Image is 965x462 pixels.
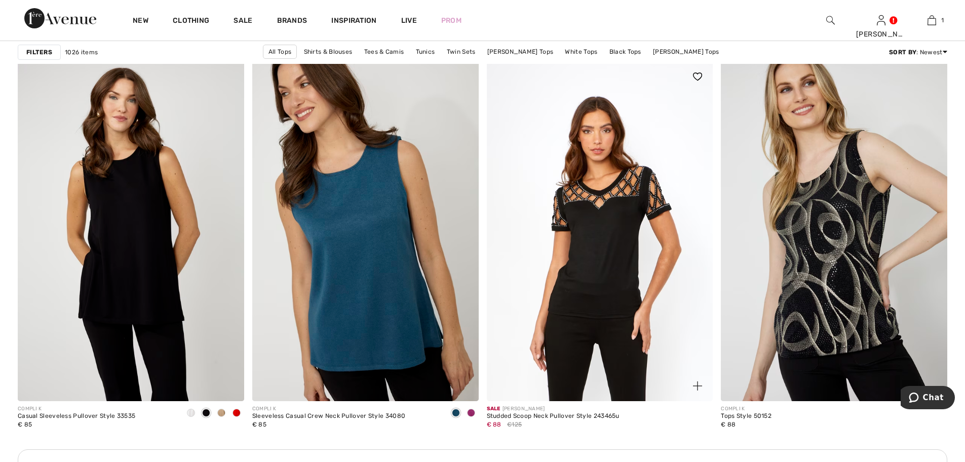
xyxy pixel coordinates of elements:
[464,405,479,422] div: Fuschia
[252,413,405,420] div: Sleeveless Casual Crew Neck Pullover Style 34080
[487,413,620,420] div: Studded Scoop Neck Pullover Style 243465u
[229,405,244,422] div: Lipstick
[487,421,501,428] span: € 88
[18,421,32,428] span: € 85
[907,14,956,26] a: 1
[507,420,522,429] span: €125
[173,16,209,27] a: Clothing
[18,61,244,401] img: Casual Sleeveless Pullover Style 33535. White
[941,16,944,25] span: 1
[901,386,955,411] iframe: Opens a widget where you can chat to one of our agents
[234,16,252,27] a: Sale
[18,405,135,413] div: COMPLI K
[65,48,98,57] span: 1026 items
[826,14,835,26] img: search the website
[877,14,885,26] img: My Info
[560,45,602,58] a: White Tops
[487,406,500,412] span: Sale
[487,61,713,401] a: Studded Scoop Neck Pullover Style 243465u. Black
[359,45,409,58] a: Tees & Camis
[482,45,558,58] a: [PERSON_NAME] Tops
[299,45,358,58] a: Shirts & Blouses
[487,405,620,413] div: [PERSON_NAME]
[442,45,481,58] a: Twin Sets
[252,61,479,401] img: Sleeveless Casual Crew Neck Pullover Style 34080. Peacock
[877,15,885,25] a: Sign In
[856,29,906,40] div: [PERSON_NAME]
[721,405,771,413] div: COMPLI K
[693,73,702,81] img: heart_black_full.svg
[721,61,947,401] img: Compli K Tops Style 50152. As sample
[24,8,96,28] img: 1ère Avenue
[214,405,229,422] div: Champagne
[604,45,646,58] a: Black Tops
[133,16,148,27] a: New
[183,405,199,422] div: White
[252,421,266,428] span: € 85
[252,405,405,413] div: COMPLI K
[648,45,724,58] a: [PERSON_NAME] Tops
[411,45,440,58] a: Tunics
[441,15,461,26] a: Prom
[889,48,947,57] div: : Newest
[401,15,417,26] a: Live
[693,381,702,390] img: plus_v2.svg
[18,413,135,420] div: Casual Sleeveless Pullover Style 33535
[721,421,736,428] span: € 88
[26,48,52,57] strong: Filters
[721,413,771,420] div: Tops Style 50152
[448,405,464,422] div: Peacock
[889,49,916,56] strong: Sort By
[928,14,936,26] img: My Bag
[263,45,297,59] a: All Tops
[331,16,376,27] span: Inspiration
[277,16,307,27] a: Brands
[199,405,214,422] div: Black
